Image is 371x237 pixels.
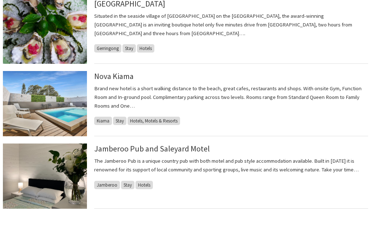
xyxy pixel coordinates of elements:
[136,181,153,189] span: Hotels
[3,71,87,136] img: Pool
[3,144,87,209] img: Pub Style Room 9
[94,84,368,110] p: Brand new hotel is a short walking distance to the beach, great cafes, restaurants and shops. Wit...
[122,44,136,53] span: Stay
[121,181,134,189] span: Stay
[94,181,120,189] span: Jamberoo
[94,144,210,154] a: Jamberoo Pub and Saleyard Motel
[94,12,368,37] p: Situated in the seaside village of [GEOGRAPHIC_DATA] on the [GEOGRAPHIC_DATA], the award-winning ...
[128,117,180,125] span: Hotels, Motels & Resorts
[94,117,112,125] span: Kiama
[137,44,154,53] span: Hotels
[113,117,126,125] span: Stay
[94,71,134,81] a: Nova Kiama
[94,157,368,174] p: The Jamberoo Pub is a unique country pub with both motel and pub style accommodation available. B...
[94,44,121,53] span: Gerringong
